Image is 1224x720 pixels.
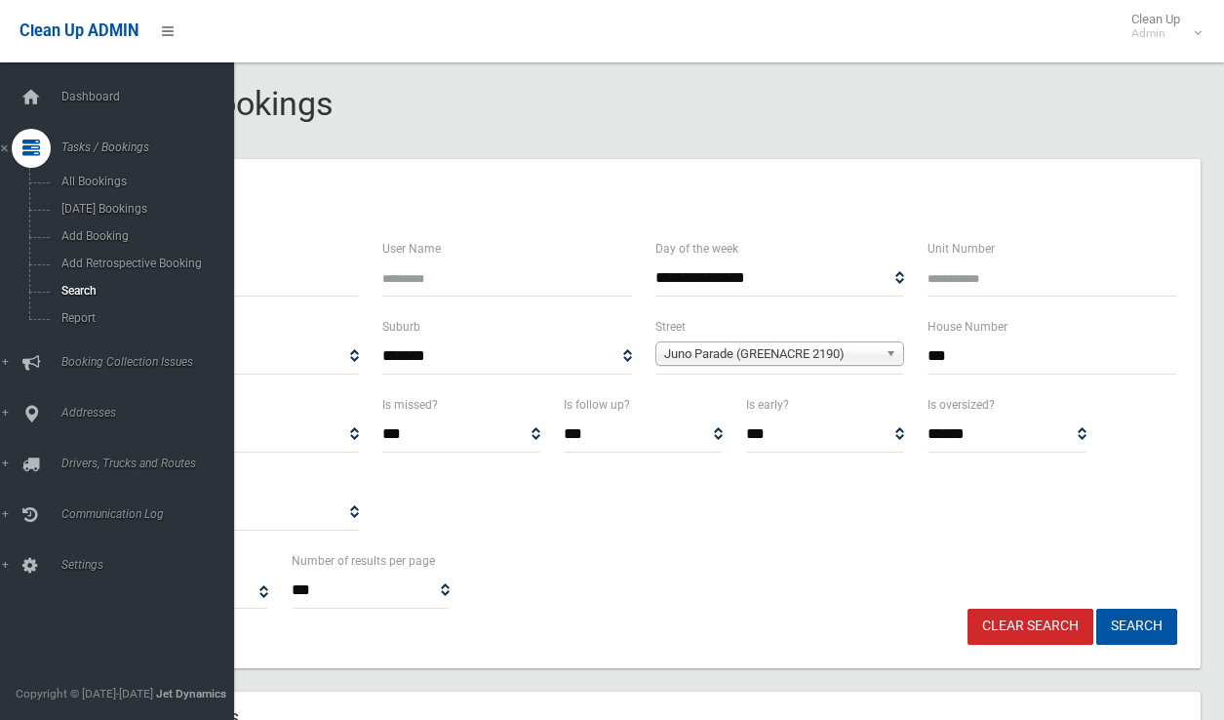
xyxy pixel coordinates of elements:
label: House Number [928,316,1007,338]
span: Tasks / Bookings [56,140,249,154]
span: Copyright © [DATE]-[DATE] [16,687,153,700]
span: Settings [56,558,249,572]
label: User Name [382,238,441,260]
span: Add Retrospective Booking [56,257,232,270]
label: Is missed? [382,394,438,416]
span: [DATE] Bookings [56,202,232,216]
label: Day of the week [655,238,738,260]
span: Report [56,311,232,325]
span: Clean Up ADMIN [20,21,138,40]
span: Juno Parade (GREENACRE 2190) [664,342,879,366]
label: Unit Number [928,238,995,260]
strong: Jet Dynamics [156,687,226,700]
a: Clear Search [967,609,1093,645]
button: Search [1096,609,1177,645]
span: Search [56,284,232,298]
label: Suburb [382,316,420,338]
small: Admin [1131,26,1180,41]
span: All Bookings [56,175,232,188]
label: Is follow up? [564,394,630,416]
span: Add Booking [56,229,232,243]
span: Dashboard [56,90,249,103]
label: Is early? [746,394,789,416]
label: Is oversized? [928,394,995,416]
span: Clean Up [1122,12,1200,41]
span: Communication Log [56,507,249,521]
span: Drivers, Trucks and Routes [56,457,249,470]
label: Street [655,316,686,338]
span: Addresses [56,406,249,420]
span: Booking Collection Issues [56,355,249,369]
label: Number of results per page [292,550,435,572]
